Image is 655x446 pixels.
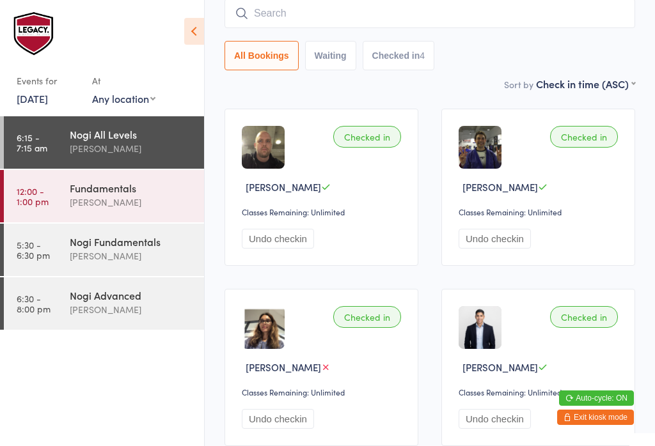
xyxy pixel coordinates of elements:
[13,10,58,58] img: Legacy Brazilian Jiu Jitsu
[550,126,618,148] div: Checked in
[462,360,538,374] span: [PERSON_NAME]
[536,77,635,91] div: Check in time (ASC)
[70,181,193,195] div: Fundamentals
[242,229,314,249] button: Undo checkin
[459,229,531,249] button: Undo checkin
[17,240,50,260] time: 5:30 - 6:30 pm
[333,126,401,148] div: Checked in
[559,390,634,406] button: Auto-cycle: ON
[459,206,622,217] div: Classes Remaining: Unlimited
[246,360,321,374] span: [PERSON_NAME]
[462,180,538,194] span: [PERSON_NAME]
[242,206,405,217] div: Classes Remaining: Unlimited
[92,70,155,91] div: At
[242,126,285,169] img: image1688469192.png
[459,306,501,349] img: image1724925602.png
[305,41,356,70] button: Waiting
[363,41,435,70] button: Checked in4
[246,180,321,194] span: [PERSON_NAME]
[70,195,193,210] div: [PERSON_NAME]
[70,288,193,302] div: Nogi Advanced
[459,409,531,429] button: Undo checkin
[504,78,533,91] label: Sort by
[70,235,193,249] div: Nogi Fundamentals
[17,91,48,105] a: [DATE]
[557,410,634,425] button: Exit kiosk mode
[420,50,425,61] div: 4
[459,387,622,397] div: Classes Remaining: Unlimited
[70,302,193,317] div: [PERSON_NAME]
[92,91,155,105] div: Any location
[17,70,79,91] div: Events for
[17,293,51,314] time: 6:30 - 8:00 pm
[4,170,204,222] a: 12:00 -1:00 pmFundamentals[PERSON_NAME]
[242,387,405,397] div: Classes Remaining: Unlimited
[17,186,49,206] time: 12:00 - 1:00 pm
[242,409,314,429] button: Undo checkin
[70,249,193,263] div: [PERSON_NAME]
[225,41,299,70] button: All Bookings
[459,126,501,169] img: image1687761152.png
[70,141,193,156] div: [PERSON_NAME]
[70,127,193,141] div: Nogi All Levels
[242,306,285,349] img: image1688462846.png
[4,224,204,276] a: 5:30 -6:30 pmNogi Fundamentals[PERSON_NAME]
[4,116,204,169] a: 6:15 -7:15 amNogi All Levels[PERSON_NAME]
[17,132,47,153] time: 6:15 - 7:15 am
[333,306,401,328] div: Checked in
[550,306,618,328] div: Checked in
[4,277,204,330] a: 6:30 -8:00 pmNogi Advanced[PERSON_NAME]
